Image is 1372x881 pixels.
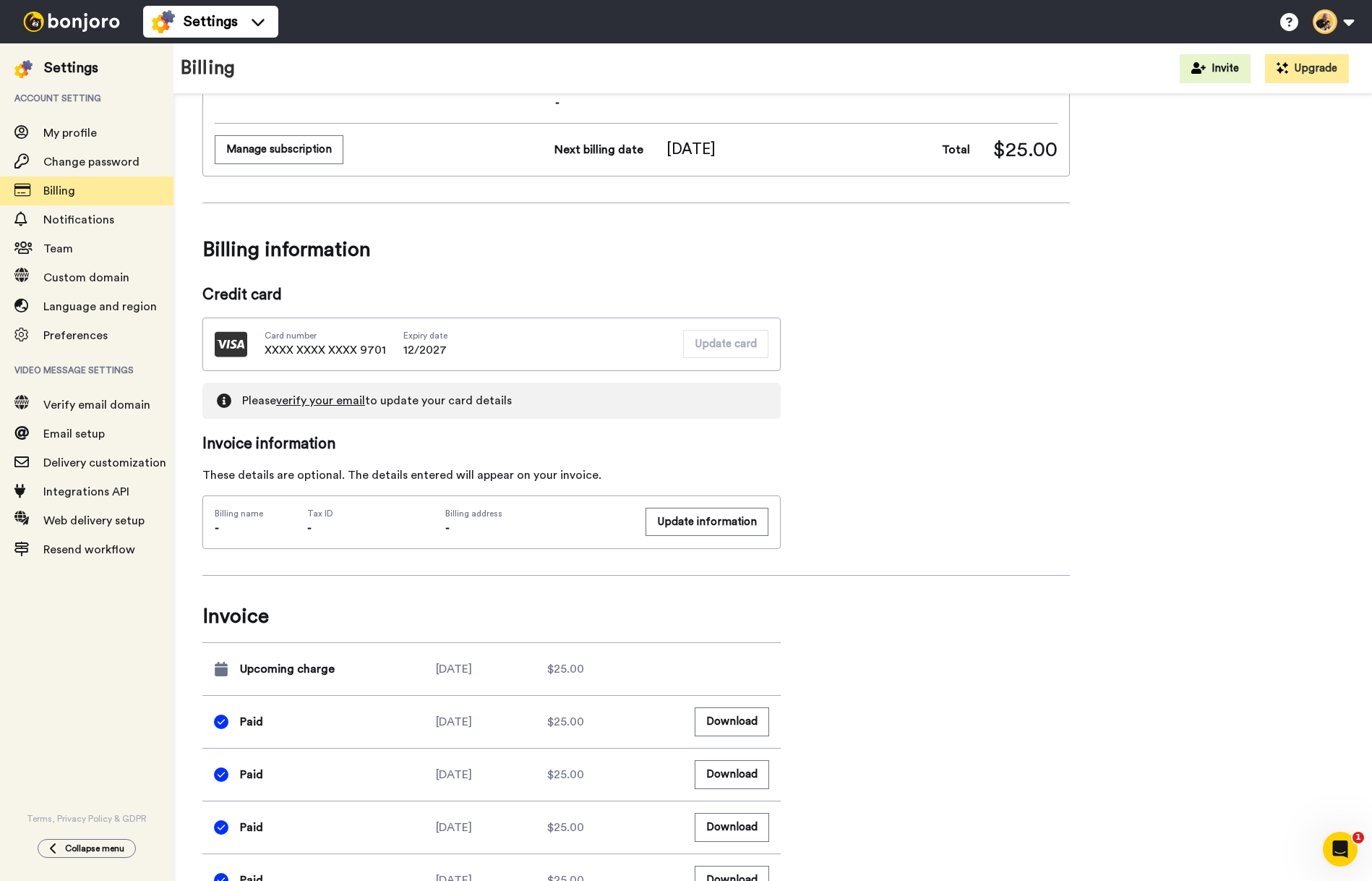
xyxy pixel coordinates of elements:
span: 1 [1352,832,1364,843]
span: $25.00 [547,713,584,731]
span: Billing name [215,508,263,519]
span: - [307,522,312,534]
a: verify your email [276,395,365,407]
span: Web delivery setup [43,515,145,527]
span: Settings [184,12,238,32]
span: Resend workflow [43,544,135,556]
span: Billing [43,185,75,197]
span: XXXX XXXX XXXX 9701 [265,341,386,359]
span: Billing address [445,508,630,519]
button: Download [695,707,769,736]
span: $25.00 [993,135,1058,164]
button: Download [695,760,769,788]
button: Collapse menu [38,839,136,858]
span: Collapse menu [65,843,124,854]
span: Email setup [43,428,105,440]
span: Expiry date [403,330,447,341]
span: Custom domain [43,272,129,284]
span: [DATE] [666,139,716,161]
span: Paid [240,766,263,783]
span: Invoice [202,602,781,631]
div: $25.00 [547,660,659,678]
button: Update information [646,508,768,536]
span: Next billing date [554,141,643,158]
img: settings-colored.svg [14,60,33,78]
img: bj-logo-header-white.svg [17,12,126,32]
div: Settings [44,58,98,78]
button: Update card [683,330,768,358]
span: Upcoming charge [240,660,335,678]
span: Integrations API [43,486,129,498]
button: Manage subscription [215,135,343,163]
span: Card number [265,330,386,341]
div: [DATE] [436,766,547,783]
span: Billing information [202,229,1070,270]
span: - [215,522,219,534]
span: Paid [240,713,263,731]
span: Team [43,243,73,255]
img: settings-colored.svg [152,10,175,33]
span: Delivery customization [43,457,166,469]
span: Credit card [202,284,781,306]
span: $25.00 [547,819,584,836]
span: $25.00 [547,766,584,783]
span: Paid [240,819,263,836]
span: Preferences [43,330,108,341]
span: - [555,94,1058,111]
div: [DATE] [436,713,547,731]
span: Invoice information [202,433,781,455]
span: Notifications [43,214,114,226]
button: Invite [1180,54,1251,83]
a: Update information [646,508,768,537]
div: [DATE] [436,660,547,678]
div: These details are optional. The details entered will appear on your invoice. [202,467,781,484]
iframe: Intercom live chat [1323,832,1358,867]
button: Upgrade [1265,54,1349,83]
div: [DATE] [436,819,547,836]
span: Change password [43,156,140,168]
span: Tax ID [307,508,333,519]
span: Language and region [43,301,157,312]
span: Please to update your card details [242,392,512,409]
span: My profile [43,127,97,139]
span: Total [942,141,970,158]
h1: Billing [181,58,235,79]
span: Verify email domain [43,399,150,411]
span: 12/2027 [403,341,447,359]
button: Download [695,813,769,841]
span: - [445,522,450,534]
